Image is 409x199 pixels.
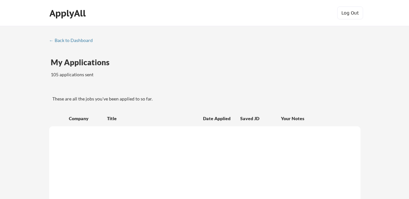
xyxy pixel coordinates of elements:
div: 105 applications sent [51,71,176,78]
div: ← Back to Dashboard [49,38,98,43]
div: Date Applied [203,115,231,122]
div: My Applications [51,58,115,66]
div: These are job applications we think you'd be a good fit for, but couldn't apply you to automatica... [98,83,145,90]
div: Title [107,115,197,122]
div: Company [69,115,101,122]
div: Saved JD [240,112,281,124]
button: Log Out [337,6,363,19]
div: These are all the jobs you've been applied to so far. [52,96,361,102]
div: These are all the jobs you've been applied to so far. [51,83,93,90]
a: ← Back to Dashboard [49,38,98,44]
div: ApplyAll [49,8,88,19]
div: Your Notes [281,115,355,122]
